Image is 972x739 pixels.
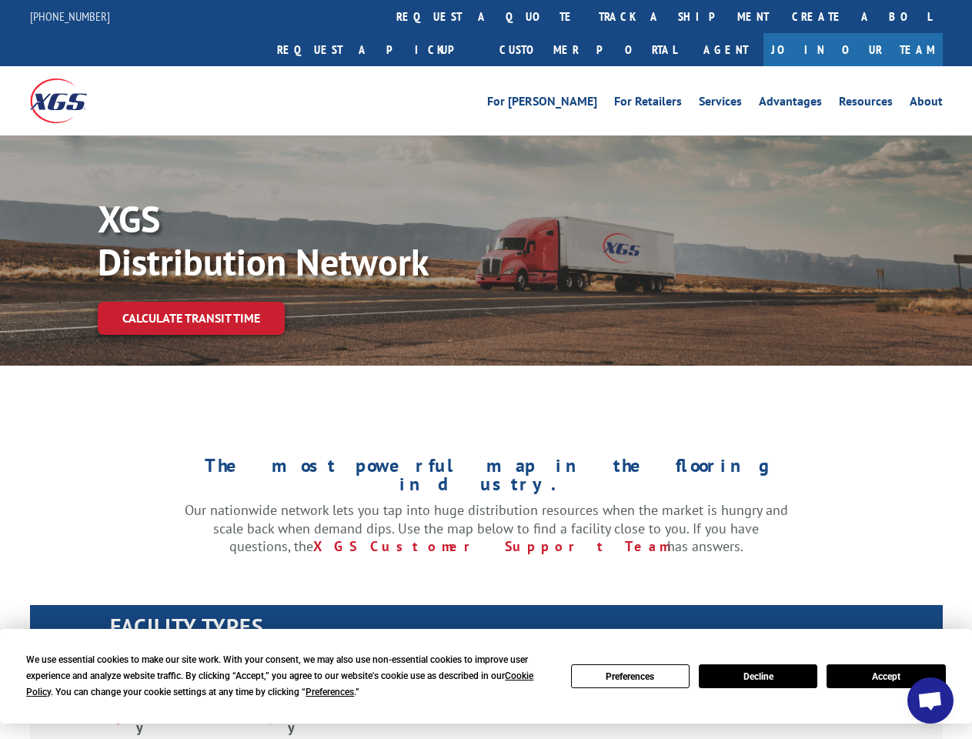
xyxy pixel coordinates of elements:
[26,652,552,701] div: We use essential cookies to make our site work. With your consent, we may also use non-essential ...
[306,687,354,697] span: Preferences
[839,95,893,112] a: Resources
[98,197,559,283] p: XGS Distribution Network
[571,664,690,688] button: Preferences
[488,33,688,66] a: Customer Portal
[487,95,597,112] a: For [PERSON_NAME]
[266,33,488,66] a: Request a pickup
[110,616,943,645] h1: FACILITY TYPES
[759,95,822,112] a: Advantages
[699,95,742,112] a: Services
[98,302,285,335] a: Calculate transit time
[313,537,667,555] a: XGS Customer Support Team
[763,33,943,66] a: Join Our Team
[30,8,110,24] a: [PHONE_NUMBER]
[907,677,954,724] a: Open chat
[185,456,788,501] h1: The most powerful map in the flooring industry.
[910,95,943,112] a: About
[614,95,682,112] a: For Retailers
[827,664,945,688] button: Accept
[185,501,788,556] p: Our nationwide network lets you tap into huge distribution resources when the market is hungry an...
[699,664,817,688] button: Decline
[688,33,763,66] a: Agent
